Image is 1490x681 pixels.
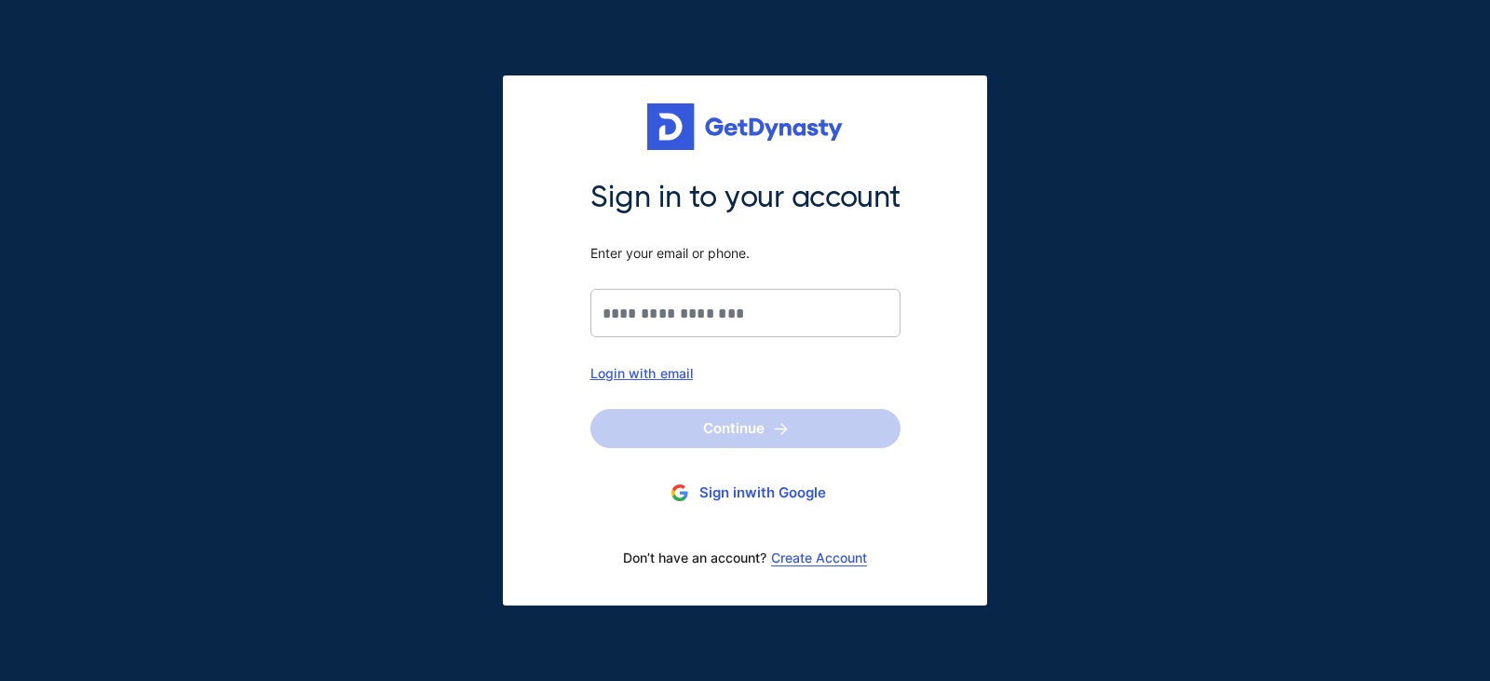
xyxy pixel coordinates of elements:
[590,476,901,511] button: Sign inwith Google
[590,538,901,578] div: Don’t have an account?
[771,551,867,565] a: Create Account
[647,103,843,150] img: Get started for free with Dynasty Trust Company
[590,365,901,381] div: Login with email
[590,178,901,217] span: Sign in to your account
[590,245,901,262] span: Enter your email or phone.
